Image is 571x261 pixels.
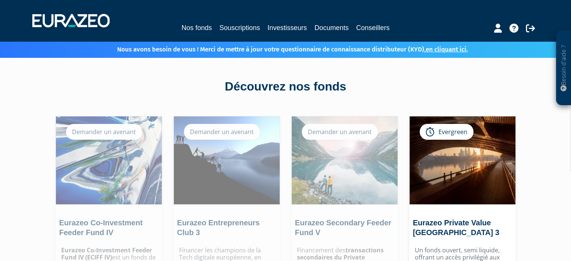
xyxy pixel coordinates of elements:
div: Demander un avenant [302,124,378,140]
div: Demander un avenant [66,124,142,140]
a: Souscriptions [219,23,260,33]
a: Nos fonds [181,23,212,34]
img: Eurazeo Co-Investment Feeder Fund IV [56,116,162,204]
p: Besoin d'aide ? [559,34,568,102]
div: Demander un avenant [184,124,260,140]
a: Conseillers [356,23,390,33]
a: Eurazeo Entrepreneurs Club 3 [177,219,260,237]
div: Découvrez nos fonds [72,78,500,95]
a: Eurazeo Secondary Feeder Fund V [295,219,392,237]
a: Eurazeo Co-Investment Feeder Fund IV [59,219,143,237]
img: Eurazeo Private Value Europe 3 [410,116,515,204]
div: Evergreen [420,124,473,140]
a: Documents [315,23,349,33]
img: Eurazeo Entrepreneurs Club 3 [174,116,280,204]
a: en cliquant ici. [426,45,468,53]
img: Eurazeo Secondary Feeder Fund V [292,116,398,204]
img: 1732889491-logotype_eurazeo_blanc_rvb.png [32,14,110,27]
a: Investisseurs [267,23,307,33]
p: Nous avons besoin de vous ! Merci de mettre à jour votre questionnaire de connaissance distribute... [95,43,468,54]
a: Eurazeo Private Value [GEOGRAPHIC_DATA] 3 [413,219,499,237]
